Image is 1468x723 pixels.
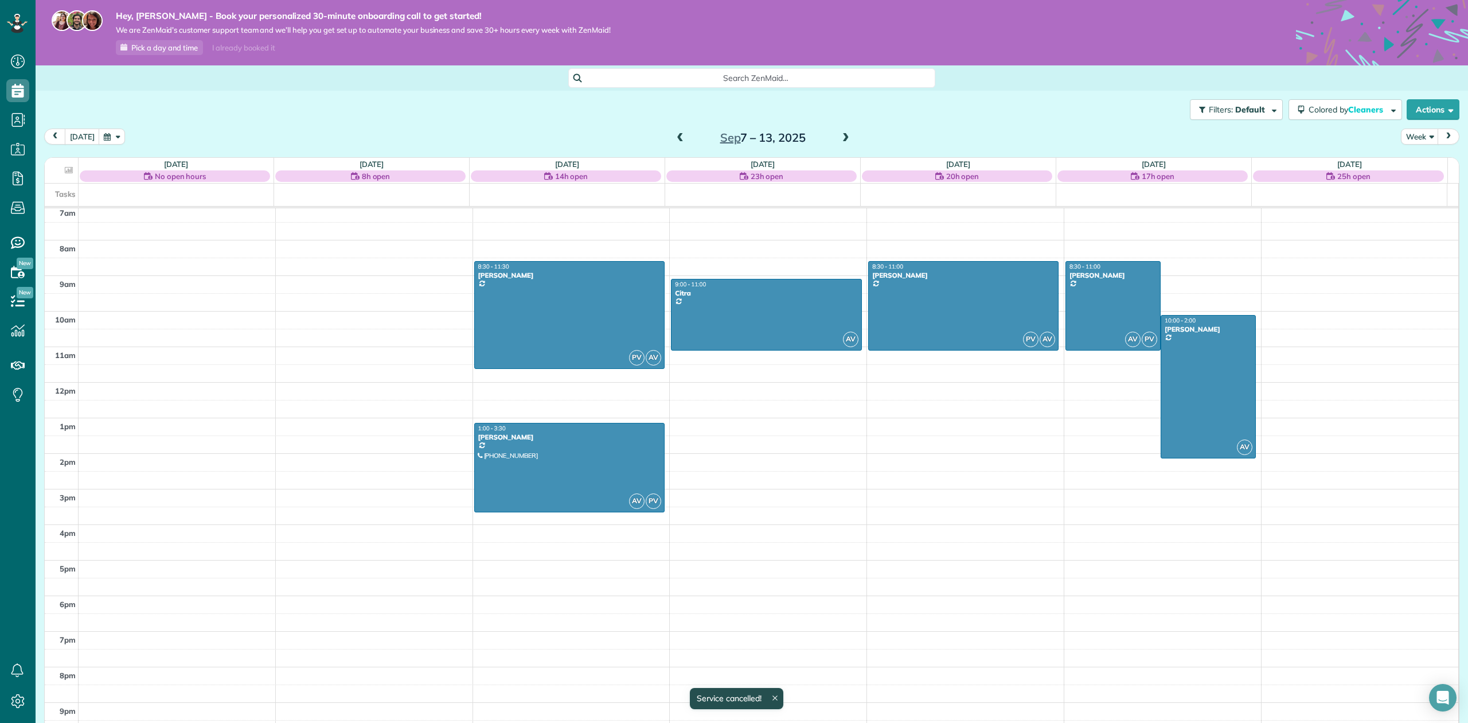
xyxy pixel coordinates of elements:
span: 23h open [751,170,784,182]
button: Week [1401,129,1439,144]
div: [PERSON_NAME] [478,433,661,441]
button: Colored byCleaners [1289,99,1402,120]
span: 7am [60,208,76,217]
a: [DATE] [360,160,384,169]
span: 5pm [60,564,76,573]
span: No open hours [155,170,206,182]
span: Colored by [1309,104,1387,115]
span: AV [843,332,858,347]
span: AV [629,493,645,509]
button: Actions [1407,99,1459,120]
span: New [17,258,33,269]
span: Sep [720,130,741,145]
span: 2pm [60,457,76,467]
div: [PERSON_NAME] [1164,325,1252,333]
span: 8pm [60,671,76,680]
span: 6pm [60,600,76,609]
span: Tasks [55,189,76,199]
span: 3pm [60,493,76,502]
a: [DATE] [946,160,971,169]
img: maria-72a9807cf96188c08ef61303f053569d2e2a8a1cde33d635c8a3ac13582a053d.jpg [52,10,72,31]
a: [DATE] [1142,160,1166,169]
span: 7pm [60,635,76,644]
a: [DATE] [555,160,580,169]
a: [DATE] [751,160,775,169]
span: 20h open [946,170,979,182]
span: 4pm [60,528,76,538]
a: [DATE] [1337,160,1362,169]
a: [DATE] [164,160,189,169]
span: 11am [55,351,76,360]
button: [DATE] [65,129,100,144]
span: 25h open [1337,170,1371,182]
h2: 7 – 13, 2025 [691,131,834,144]
span: AV [1040,332,1055,347]
span: AV [1237,440,1252,455]
a: Filters: Default [1184,99,1283,120]
span: Pick a day and time [131,43,198,52]
span: AV [646,350,661,366]
button: prev [44,129,66,144]
a: Pick a day and time [116,40,203,55]
div: [PERSON_NAME] [1069,271,1157,279]
span: 8am [60,244,76,253]
span: Cleaners [1348,104,1385,115]
span: 1:00 - 3:30 [478,425,506,432]
span: PV [1142,332,1157,347]
div: I already booked it [205,41,282,55]
button: Filters: Default [1190,99,1283,120]
div: Open Intercom Messenger [1429,684,1457,712]
span: 9am [60,279,76,289]
img: jorge-587dff0eeaa6aab1f244e6dc62b8924c3b6ad411094392a53c71c6c4a576187d.jpg [67,10,87,31]
span: 8:30 - 11:00 [872,263,903,270]
span: Filters: [1209,104,1233,115]
span: 10:00 - 2:00 [1165,317,1196,324]
div: [PERSON_NAME] [872,271,1055,279]
div: Citra [674,289,858,297]
span: Default [1235,104,1266,115]
span: 9:00 - 11:00 [675,281,706,288]
strong: Hey, [PERSON_NAME] - Book your personalized 30-minute onboarding call to get started! [116,10,611,22]
span: 14h open [555,170,588,182]
span: PV [629,350,645,366]
button: next [1438,129,1459,144]
span: 8h open [362,170,391,182]
div: [PERSON_NAME] [478,271,661,279]
img: michelle-19f622bdf1676172e81f8f8fba1fb50e276960ebfe0243fe18214015130c80e4.jpg [82,10,103,31]
span: We are ZenMaid’s customer support team and we’ll help you get set up to automate your business an... [116,25,611,35]
span: New [17,287,33,298]
span: 17h open [1142,170,1175,182]
span: 12pm [55,386,76,395]
span: AV [1125,332,1141,347]
div: Service cancelled! [690,688,783,709]
span: 10am [55,315,76,324]
span: 8:30 - 11:00 [1069,263,1100,270]
span: PV [646,493,661,509]
span: 9pm [60,706,76,716]
span: PV [1023,332,1038,347]
span: 8:30 - 11:30 [478,263,509,270]
span: 1pm [60,422,76,431]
